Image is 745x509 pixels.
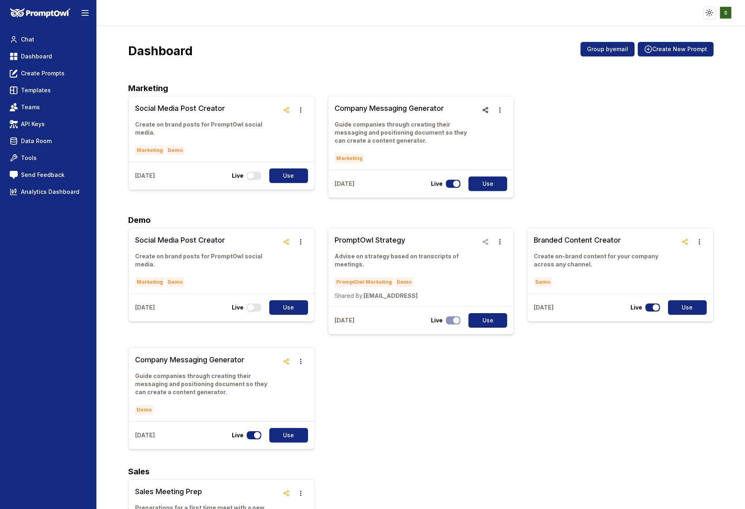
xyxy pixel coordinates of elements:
[128,465,713,478] h2: Sales
[21,154,37,162] span: Tools
[232,431,243,439] p: Live
[269,428,308,443] button: Use
[335,292,364,299] span: Shared By:
[166,277,184,287] span: Demo
[468,177,507,191] button: Use
[6,134,90,148] a: Data Room
[21,137,52,145] span: Data Room
[335,154,364,163] span: Marketing
[668,300,707,315] button: Use
[128,214,713,226] h2: Demo
[335,103,478,163] a: Company Messaging GeneratorGuide companies through creating their messaging and positioning docum...
[6,117,90,131] a: API Keys
[135,145,164,155] span: Marketing
[166,145,184,155] span: Demo
[269,300,308,315] button: Use
[464,177,507,191] a: Use
[135,354,279,366] h3: Company Messaging Generator
[6,32,90,47] a: Chat
[135,103,279,114] h3: Social Media Post Creator
[10,171,18,179] img: feedback
[335,235,478,246] h3: PromptOwl Strategy
[21,52,52,60] span: Dashboard
[6,168,90,182] a: Send Feedback
[232,172,243,180] p: Live
[631,303,642,312] p: Live
[335,235,478,300] a: PromptOwl StrategyAdvise on strategy based on transcripts of meetings.PromptOwl MarketingDemoShar...
[335,292,478,300] p: [EMAIL_ADDRESS]
[534,235,677,287] a: Branded Content CreatorCreate on-brand content for your company across any channel.Demo
[264,428,308,443] a: Use
[264,300,308,315] a: Use
[135,277,164,287] span: Marketing
[21,69,65,77] span: Create Prompts
[128,82,713,94] h2: Marketing
[534,303,554,312] p: [DATE]
[395,277,413,287] span: Demo
[21,86,51,94] span: Templates
[335,180,354,188] p: [DATE]
[21,171,65,179] span: Send Feedback
[464,313,507,328] a: Use
[21,35,34,44] span: Chat
[135,354,279,415] a: Company Messaging GeneratorGuide companies through creating their messaging and positioning docum...
[135,235,279,287] a: Social Media Post CreatorCreate on brand posts for PromptOwl social media.MarketingDemo
[135,405,153,415] span: Demo
[638,42,714,56] button: Create New Prompt
[21,103,40,111] span: Teams
[534,235,677,246] h3: Branded Content Creator
[431,180,443,188] p: Live
[135,120,279,137] p: Create on brand posts for PromptOwl social media.
[135,235,279,246] h3: Social Media Post Creator
[431,316,443,324] p: Live
[6,100,90,114] a: Teams
[269,168,308,183] button: Use
[135,172,155,180] p: [DATE]
[335,277,393,287] span: PromptOwl Marketing
[6,66,90,81] a: Create Prompts
[6,49,90,64] a: Dashboard
[135,431,155,439] p: [DATE]
[135,252,279,268] p: Create on brand posts for PromptOwl social media.
[720,7,732,19] img: ACg8ocKzQA5sZIhSfHl4qZiZGWNIJ57aHua1iTAA8qHBENU3D3RYog=s96-c
[135,303,155,312] p: [DATE]
[135,103,279,155] a: Social Media Post CreatorCreate on brand posts for PromptOwl social media.MarketingDemo
[135,486,279,497] h3: Sales Meeting Prep
[534,252,677,268] p: Create on-brand content for your company across any channel.
[335,316,354,324] p: [DATE]
[10,8,71,18] img: PromptOwl
[663,300,707,315] a: Use
[581,42,635,56] button: Group byemail
[128,44,193,58] h3: Dashboard
[135,372,279,396] p: Guide companies through creating their messaging and positioning document so they can create a co...
[232,303,243,312] p: Live
[6,185,90,199] a: Analytics Dashboard
[6,151,90,165] a: Tools
[21,188,79,196] span: Analytics Dashboard
[335,120,478,145] p: Guide companies through creating their messaging and positioning document so they can create a co...
[335,252,478,268] p: Advise on strategy based on transcripts of meetings.
[21,120,45,128] span: API Keys
[264,168,308,183] a: Use
[6,83,90,98] a: Templates
[335,103,478,114] h3: Company Messaging Generator
[468,313,507,328] button: Use
[534,277,552,287] span: Demo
